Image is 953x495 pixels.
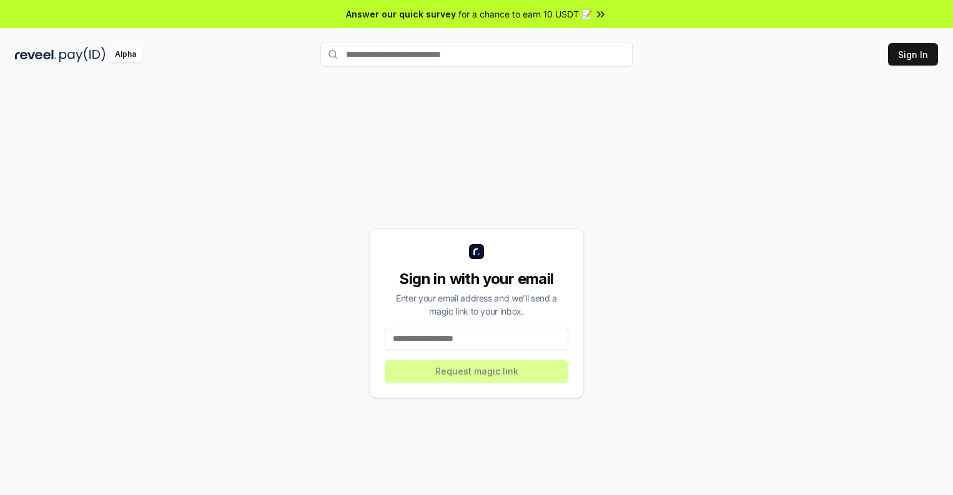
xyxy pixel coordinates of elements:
[458,7,592,21] span: for a chance to earn 10 USDT 📝
[888,43,938,66] button: Sign In
[346,7,456,21] span: Answer our quick survey
[108,47,143,62] div: Alpha
[15,47,57,62] img: reveel_dark
[469,244,484,259] img: logo_small
[385,292,568,318] div: Enter your email address and we’ll send a magic link to your inbox.
[59,47,106,62] img: pay_id
[385,269,568,289] div: Sign in with your email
